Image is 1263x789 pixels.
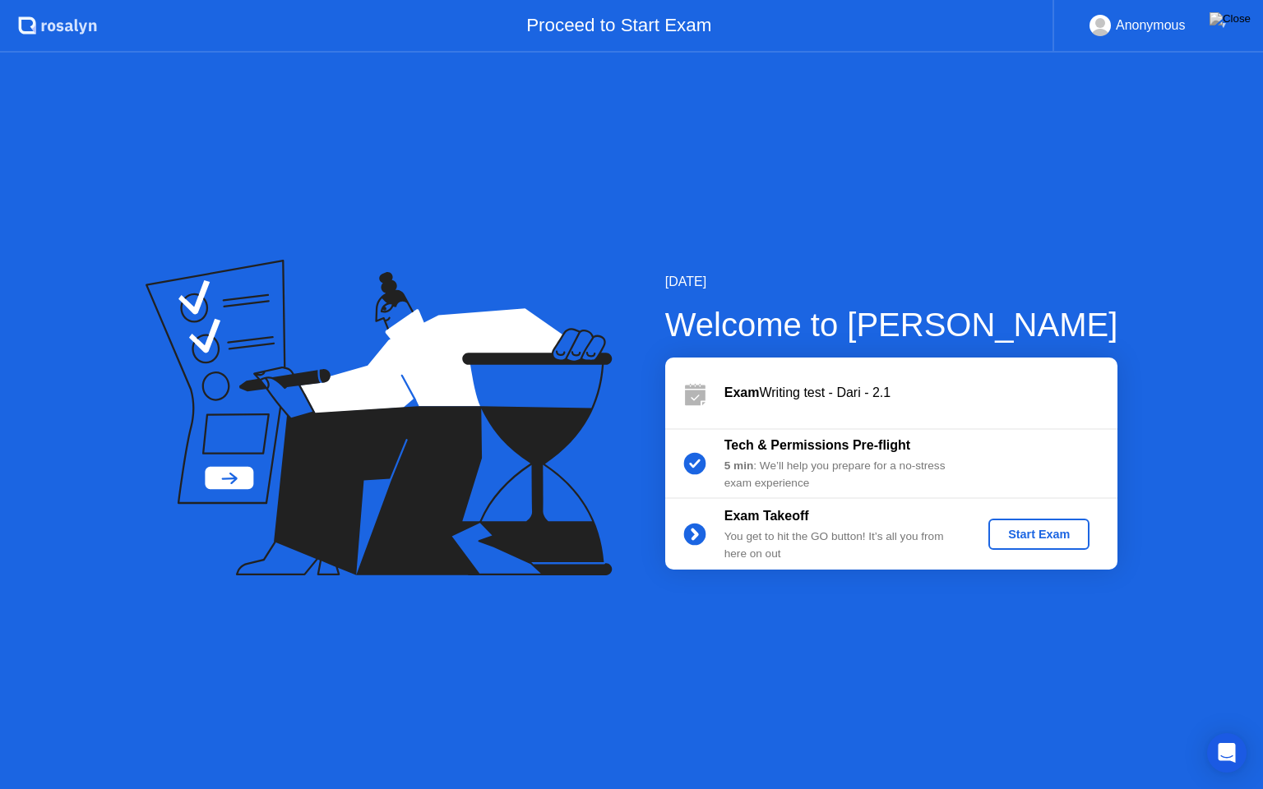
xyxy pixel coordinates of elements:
button: Start Exam [988,519,1090,550]
div: You get to hit the GO button! It’s all you from here on out [724,528,961,562]
div: : We’ll help you prepare for a no-stress exam experience [724,458,961,491]
div: Start Exam [995,528,1083,541]
b: Exam Takeoff [724,509,809,523]
div: Open Intercom Messenger [1207,733,1247,773]
div: Writing test - Dari - 2.1 [724,383,1117,403]
img: Close [1210,12,1251,25]
div: Anonymous [1116,15,1186,36]
b: Tech & Permissions Pre-flight [724,438,910,452]
div: [DATE] [665,272,1118,292]
b: Exam [724,385,760,399]
div: Welcome to [PERSON_NAME] [665,300,1118,349]
b: 5 min [724,459,754,472]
